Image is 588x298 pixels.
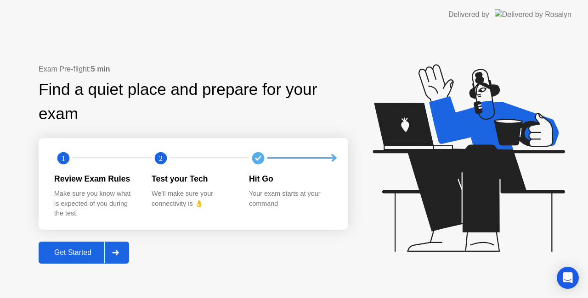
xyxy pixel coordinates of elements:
[62,154,65,162] text: 1
[39,64,348,75] div: Exam Pre-flight:
[39,242,129,264] button: Get Started
[557,267,579,289] div: Open Intercom Messenger
[495,9,571,20] img: Delivered by Rosalyn
[152,173,234,185] div: Test your Tech
[41,248,104,257] div: Get Started
[54,189,137,219] div: Make sure you know what is expected of you during the test.
[54,173,137,185] div: Review Exam Rules
[249,189,332,209] div: Your exam starts at your command
[249,173,332,185] div: Hit Go
[39,77,348,126] div: Find a quiet place and prepare for your exam
[91,65,110,73] b: 5 min
[152,189,234,209] div: We’ll make sure your connectivity is 👌
[448,9,489,20] div: Delivered by
[159,154,163,162] text: 2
